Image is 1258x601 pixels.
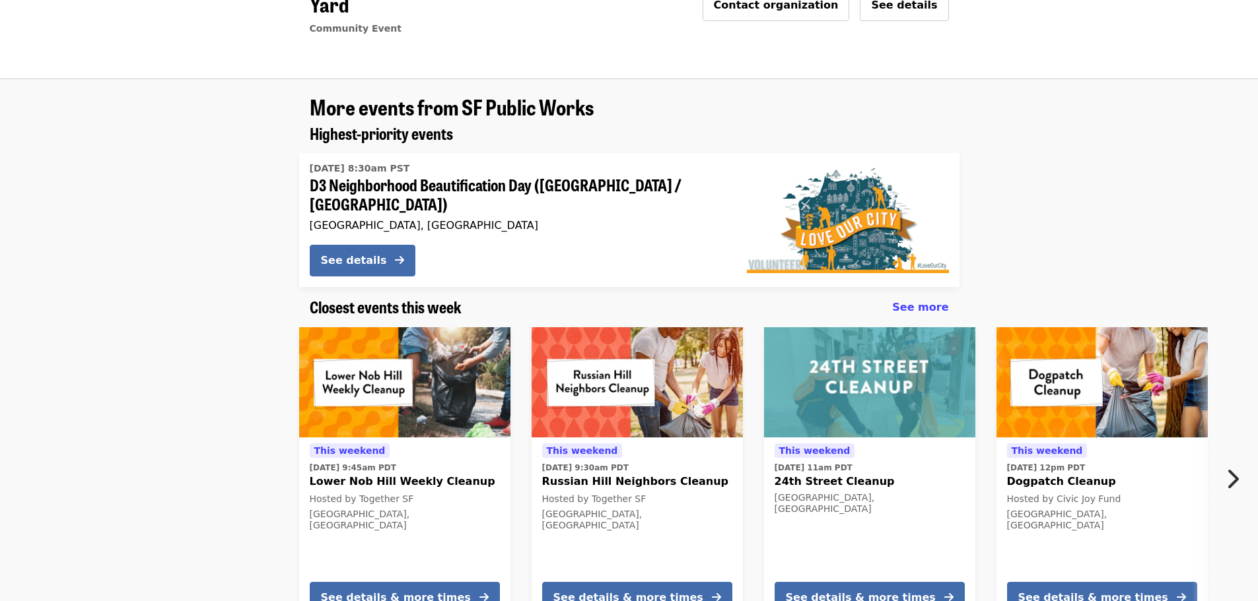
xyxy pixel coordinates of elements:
[310,493,414,504] span: Hosted by Together SF
[1012,445,1083,456] span: This weekend
[299,153,960,287] a: See details for "D3 Neighborhood Beautification Day (North Beach / Russian Hill)"
[547,445,618,456] span: This weekend
[542,462,629,474] time: [DATE] 9:30am PDT
[314,445,386,456] span: This weekend
[779,445,851,456] span: This weekend
[310,295,462,318] span: Closest events this week
[395,254,404,267] i: arrow-right icon
[996,327,1208,438] img: Dogpatch Cleanup organized by Civic Joy Fund
[310,462,396,474] time: [DATE] 9:45am PDT
[542,509,732,531] div: [GEOGRAPHIC_DATA], [GEOGRAPHIC_DATA]
[310,175,726,214] span: D3 Neighborhood Beautification Day ([GEOGRAPHIC_DATA] / [GEOGRAPHIC_DATA])
[321,253,387,269] div: See details
[775,462,853,474] time: [DATE] 11am PDT
[310,298,462,317] a: Closest events this week
[542,474,732,490] span: Russian Hill Neighbors Cleanup
[775,474,965,490] span: 24th Street Cleanup
[1226,466,1239,491] i: chevron-right icon
[310,121,453,144] span: Highest-priority events
[764,327,975,438] img: 24th Street Cleanup organized by SF Public Works
[310,23,402,34] a: Community Event
[310,91,594,122] span: More events from SF Public Works
[892,300,948,315] a: See more
[1007,493,1121,504] span: Hosted by Civic Joy Fund
[299,327,510,438] img: Lower Nob Hill Weekly Cleanup organized by Together SF
[1007,509,1197,531] div: [GEOGRAPHIC_DATA], [GEOGRAPHIC_DATA]
[310,245,415,276] button: See details
[310,474,500,490] span: Lower Nob Hill Weekly Cleanup
[310,509,500,531] div: [GEOGRAPHIC_DATA], [GEOGRAPHIC_DATA]
[1007,462,1086,474] time: [DATE] 12pm PDT
[747,168,949,273] img: D3 Neighborhood Beautification Day (North Beach / Russian Hill) organized by SF Public Works
[1007,474,1197,490] span: Dogpatch Cleanup
[299,298,960,317] div: Closest events this week
[310,219,726,232] div: [GEOGRAPHIC_DATA], [GEOGRAPHIC_DATA]
[532,327,743,438] img: Russian Hill Neighbors Cleanup organized by Together SF
[892,301,948,313] span: See more
[542,493,646,504] span: Hosted by Together SF
[310,162,410,175] time: [DATE] 8:30am PST
[1214,460,1258,497] button: Next item
[775,492,965,515] div: [GEOGRAPHIC_DATA], [GEOGRAPHIC_DATA]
